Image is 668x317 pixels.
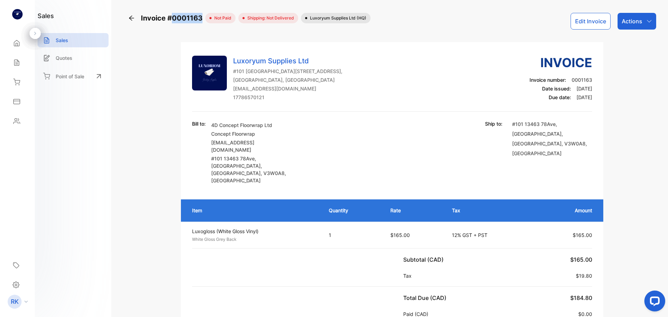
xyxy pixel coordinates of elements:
p: Tax [452,207,529,214]
p: Bill to: [192,120,206,127]
button: Actions [618,13,656,30]
p: [EMAIL_ADDRESS][DOMAIN_NAME] [211,139,291,153]
p: Subtotal (CAD) [403,255,446,264]
span: [DATE] [576,94,592,100]
p: Sales [56,37,68,44]
p: White Gloss Grey Back [192,236,316,243]
span: Invoice #0001163 [141,13,205,23]
a: Point of Sale [38,69,109,84]
span: #101 13463 78Ave [512,121,556,127]
img: Company Logo [192,56,227,90]
p: Rate [390,207,438,214]
p: 12% GST + PST [452,231,529,239]
p: Item [192,207,315,214]
span: Due date: [549,94,571,100]
p: Point of Sale [56,73,84,80]
p: 1 [329,231,376,239]
p: 4D Concept Floorwrap Ltd [211,121,291,129]
p: Total Due (CAD) [403,294,449,302]
p: Luxogloss (White Gloss Vinyl) [192,228,316,235]
button: Edit Invoice [571,13,611,30]
span: $165.00 [570,256,592,263]
span: $0.00 [578,311,592,317]
span: $165.00 [573,232,592,238]
p: Ship to: [485,120,502,127]
span: Invoice number: [530,77,566,83]
span: 0001163 [572,77,592,83]
span: , V3W0A8 [261,170,285,176]
span: $19.80 [576,273,592,279]
span: Shipping: Not Delivered [245,15,294,21]
h1: sales [38,11,54,21]
p: Actions [622,17,642,25]
span: , V3W0A8 [562,141,586,146]
span: not paid [212,15,231,21]
a: Quotes [38,51,109,65]
p: #101 [GEOGRAPHIC_DATA][STREET_ADDRESS], [233,68,342,75]
p: Quantity [329,207,376,214]
h3: Invoice [530,53,592,72]
p: 17786570121 [233,94,342,101]
span: $165.00 [390,232,410,238]
span: Luxoryum Supplies Ltd (HQ) [307,15,366,21]
span: #101 13463 78Ave [211,156,255,161]
a: Sales [38,33,109,47]
p: Tax [403,272,414,279]
span: $184.80 [570,294,592,301]
iframe: LiveChat chat widget [639,288,668,317]
p: [EMAIL_ADDRESS][DOMAIN_NAME] [233,85,342,92]
p: RK [11,297,19,306]
span: [DATE] [576,86,592,92]
p: Quotes [56,54,72,62]
p: Luxoryum Supplies Ltd [233,56,342,66]
span: Date issued: [542,86,571,92]
p: Amount [543,207,592,214]
p: Concept Floorwrap [211,130,291,137]
p: [GEOGRAPHIC_DATA], [GEOGRAPHIC_DATA] [233,76,342,84]
img: logo [12,9,23,19]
